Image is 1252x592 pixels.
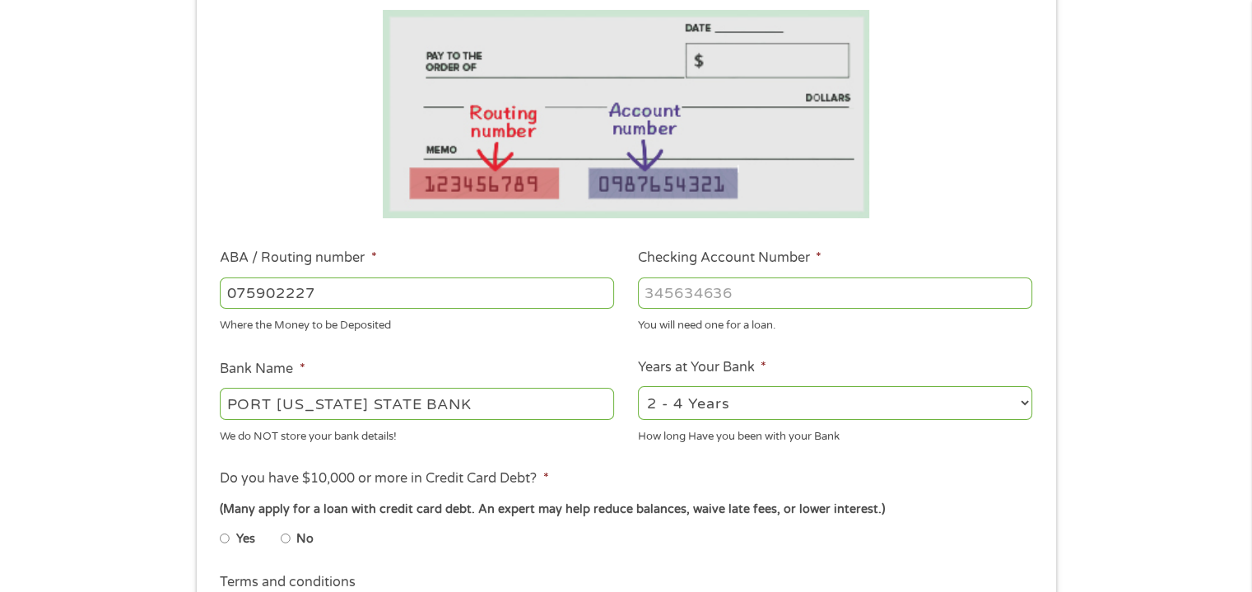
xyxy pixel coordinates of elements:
label: Yes [236,530,255,548]
label: Checking Account Number [638,249,821,267]
div: (Many apply for a loan with credit card debt. An expert may help reduce balances, waive late fees... [220,501,1031,519]
label: No [296,530,314,548]
img: Routing number location [383,10,870,218]
label: ABA / Routing number [220,249,376,267]
label: Bank Name [220,361,305,378]
label: Do you have $10,000 or more in Credit Card Debt? [220,470,548,487]
div: You will need one for a loan. [638,312,1032,334]
input: 263177916 [220,277,614,309]
div: How long Have you been with your Bank [638,422,1032,445]
input: 345634636 [638,277,1032,309]
label: Years at Your Bank [638,359,766,376]
label: Terms and conditions [220,574,356,591]
div: Where the Money to be Deposited [220,312,614,334]
div: We do NOT store your bank details! [220,422,614,445]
